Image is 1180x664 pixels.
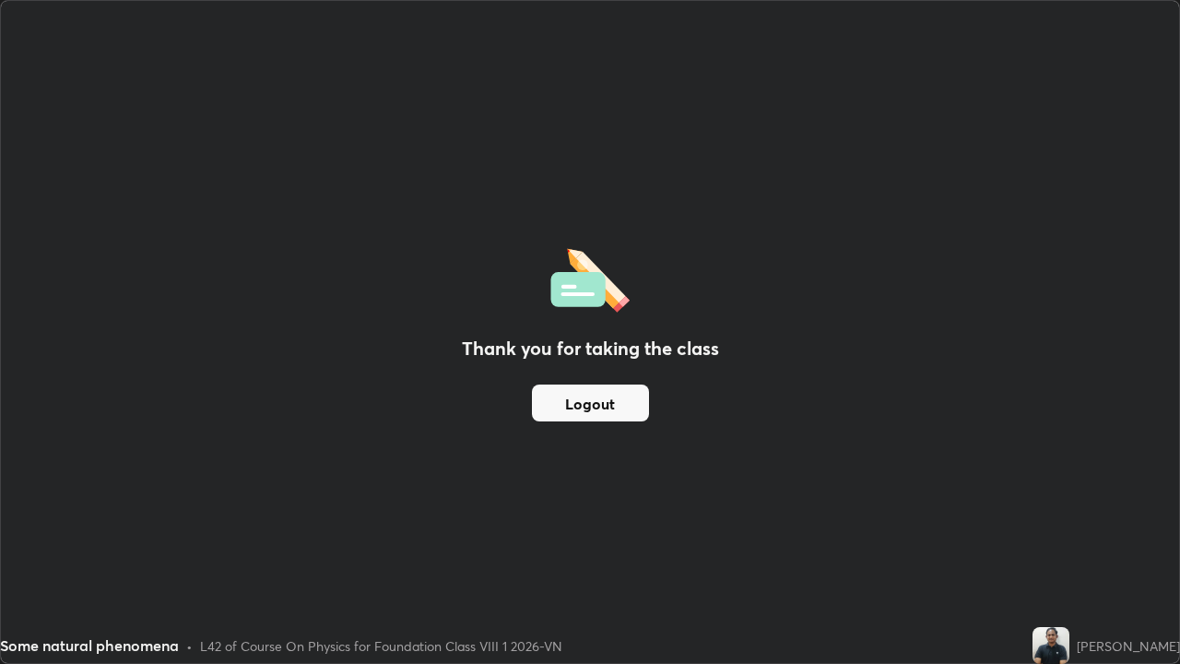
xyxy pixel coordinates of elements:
[462,335,719,362] h2: Thank you for taking the class
[200,636,562,656] div: L42 of Course On Physics for Foundation Class VIII 1 2026-VN
[550,243,630,313] img: offlineFeedback.1438e8b3.svg
[186,636,193,656] div: •
[1032,627,1069,664] img: 4fc8fb9b56d647e28bc3800bbacc216d.jpg
[1077,636,1180,656] div: [PERSON_NAME]
[532,385,649,421] button: Logout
